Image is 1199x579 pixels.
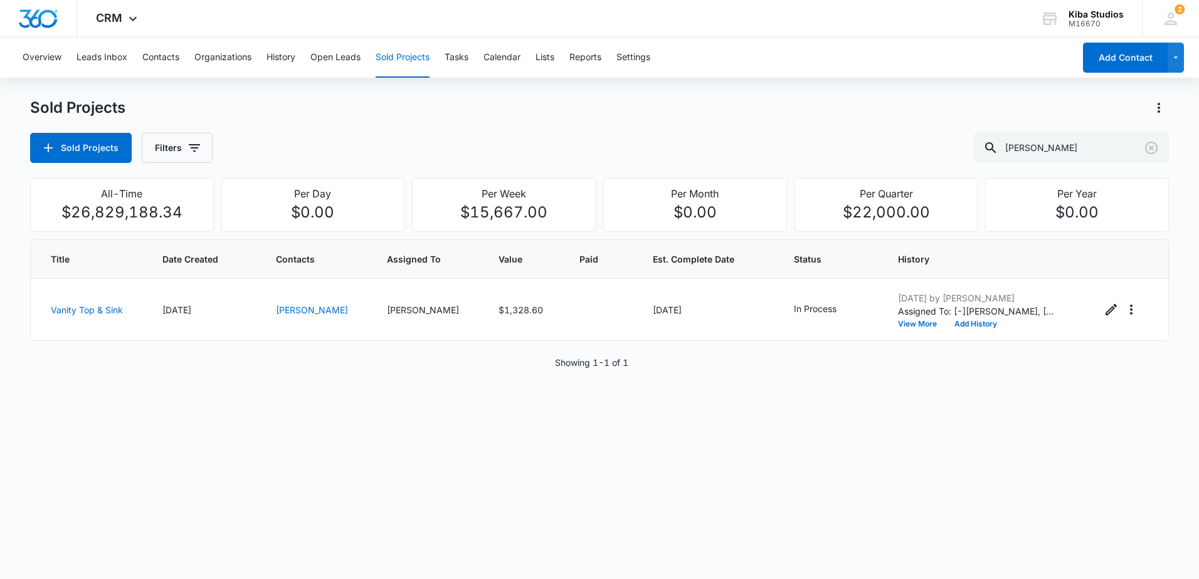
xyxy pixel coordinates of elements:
a: [PERSON_NAME] [276,305,348,315]
span: Title [51,253,114,266]
p: Showing 1-1 of 1 [555,356,628,369]
div: notifications count [1175,4,1185,14]
p: Per Quarter [803,186,970,201]
button: Overview [23,38,61,78]
p: $0.00 [611,201,779,224]
span: History [898,253,1072,266]
button: Reports [569,38,601,78]
button: History [267,38,295,78]
a: Vanity Top & Sink [51,305,123,315]
div: account id [1069,19,1124,28]
span: Contacts [276,253,357,266]
button: Contacts [142,38,179,78]
p: Per Year [993,186,1161,201]
button: Clear [1141,138,1161,158]
p: Assigned To: [-][PERSON_NAME], [+][PERSON_NAME] Calendar: No [898,305,1055,318]
p: $0.00 [230,201,397,224]
span: Value [499,253,532,266]
p: Per Day [230,186,397,201]
p: $0.00 [993,201,1161,224]
p: [DATE] by [PERSON_NAME] [898,291,1055,305]
span: Status [794,253,868,266]
button: Filters [142,133,213,163]
button: Leads Inbox [77,38,127,78]
p: Per Month [611,186,779,201]
button: Settings [616,38,650,78]
button: View More [898,320,946,328]
span: Paid [579,253,605,266]
div: [PERSON_NAME] [387,303,468,316]
p: All-Time [38,186,206,201]
span: CRM [96,11,122,24]
span: Date Created [162,253,228,266]
span: $1,328.60 [499,305,543,315]
p: $15,667.00 [420,201,588,224]
p: In Process [794,302,837,315]
span: [DATE] [162,305,191,315]
div: account name [1069,9,1124,19]
button: Sold Projects [376,38,430,78]
button: Calendar [483,38,520,78]
button: Actions [1149,98,1169,118]
h1: Sold Projects [30,98,125,117]
span: [DATE] [653,305,682,315]
button: Tasks [445,38,468,78]
button: Add History [946,320,1006,328]
button: Sold Projects [30,133,132,163]
button: Edit Sold Project [1101,300,1121,320]
p: $22,000.00 [803,201,970,224]
button: Lists [536,38,554,78]
input: Search Sold Projects [973,133,1169,163]
span: 2 [1175,4,1185,14]
div: - - Select to Edit Field [794,302,859,317]
span: Est. Complete Date [653,253,746,266]
button: Add Contact [1083,43,1168,73]
button: Open Leads [310,38,361,78]
button: Organizations [194,38,251,78]
button: Actions [1121,300,1141,320]
p: $26,829,188.34 [38,201,206,224]
span: Assigned To [387,253,468,266]
p: Per Week [420,186,588,201]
